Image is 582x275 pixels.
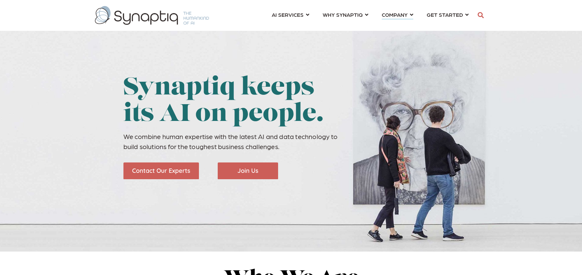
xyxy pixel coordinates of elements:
a: WHY SYNAPTIQ [323,8,368,21]
a: AI SERVICES [272,8,309,21]
img: Join Us [218,162,278,179]
p: We combine human expertise with the latest AI and data technology to build solutions for the toug... [123,131,344,151]
span: Synaptiq keeps its AI on people. [123,76,324,127]
span: WHY SYNAPTIQ [323,10,363,19]
a: GET STARTED [427,8,469,21]
a: COMPANY [382,8,413,21]
nav: menu [265,3,475,27]
img: synaptiq logo-1 [95,6,209,25]
span: GET STARTED [427,10,463,19]
span: COMPANY [382,10,408,19]
img: Contact Our Experts [123,162,199,179]
span: AI SERVICES [272,10,304,19]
